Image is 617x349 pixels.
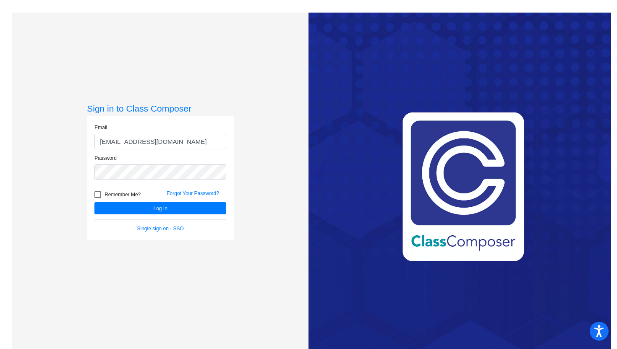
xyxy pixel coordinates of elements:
label: Password [94,154,117,162]
button: Log In [94,202,226,214]
span: Remember Me? [105,190,141,200]
a: Single sign on - SSO [137,226,184,232]
h3: Sign in to Class Composer [87,103,234,114]
label: Email [94,124,107,131]
a: Forgot Your Password? [167,190,219,196]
